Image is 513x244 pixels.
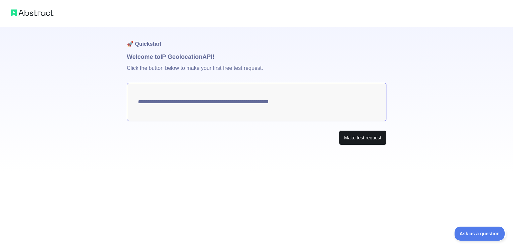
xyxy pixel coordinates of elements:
[455,227,506,241] iframe: Toggle Customer Support
[127,52,386,62] h1: Welcome to IP Geolocation API!
[127,27,386,52] h1: 🚀 Quickstart
[11,8,53,17] img: Abstract logo
[339,130,386,145] button: Make test request
[127,62,386,83] p: Click the button below to make your first free test request.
